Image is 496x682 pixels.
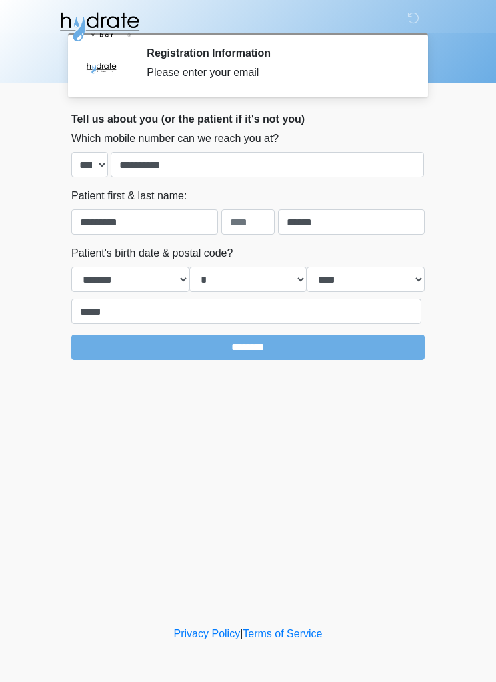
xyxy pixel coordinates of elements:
[243,628,322,639] a: Terms of Service
[71,131,279,147] label: Which mobile number can we reach you at?
[174,628,241,639] a: Privacy Policy
[81,47,121,87] img: Agent Avatar
[147,65,405,81] div: Please enter your email
[71,113,425,125] h2: Tell us about you (or the patient if it's not you)
[58,10,141,43] img: Hydrate IV Bar - Glendale Logo
[71,188,187,204] label: Patient first & last name:
[240,628,243,639] a: |
[71,245,233,261] label: Patient's birth date & postal code?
